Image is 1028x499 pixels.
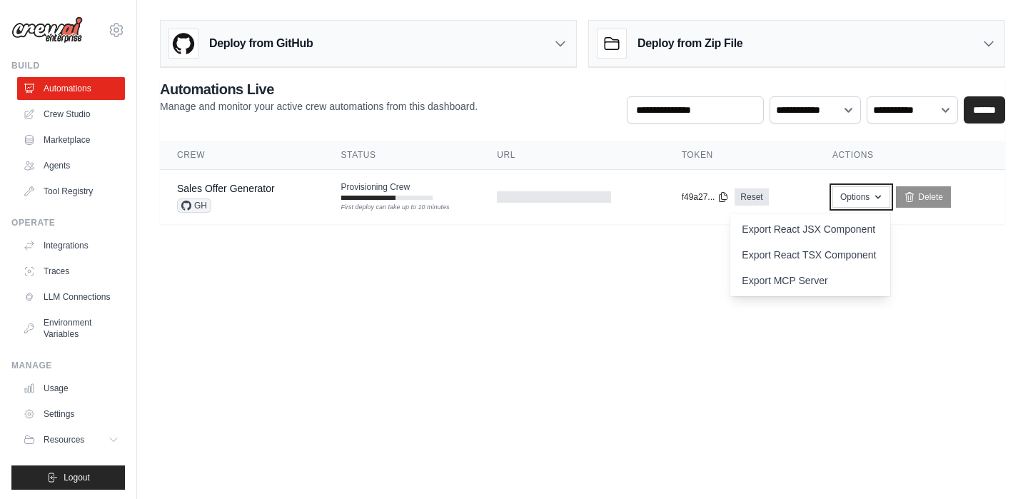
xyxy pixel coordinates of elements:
[896,186,951,208] a: Delete
[730,216,890,242] a: Export React JSX Component
[341,203,433,213] div: First deploy can take up to 10 minutes
[815,141,1005,170] th: Actions
[17,77,125,100] a: Automations
[17,103,125,126] a: Crew Studio
[11,360,125,371] div: Manage
[44,434,84,445] span: Resources
[11,465,125,490] button: Logout
[17,286,125,308] a: LLM Connections
[64,472,90,483] span: Logout
[17,128,125,151] a: Marketplace
[17,428,125,451] button: Resources
[17,377,125,400] a: Usage
[665,141,815,170] th: Token
[17,403,125,425] a: Settings
[324,141,480,170] th: Status
[17,234,125,257] a: Integrations
[11,217,125,228] div: Operate
[17,260,125,283] a: Traces
[730,268,890,293] a: Export MCP Server
[177,183,275,194] a: Sales Offer Generator
[730,242,890,268] a: Export React TSX Component
[682,191,730,203] button: f49a27...
[832,186,890,208] button: Options
[341,181,410,193] span: Provisioning Crew
[169,29,198,58] img: GitHub Logo
[160,141,324,170] th: Crew
[17,180,125,203] a: Tool Registry
[735,188,768,206] a: Reset
[17,154,125,177] a: Agents
[177,198,211,213] span: GH
[11,16,83,44] img: Logo
[160,99,478,114] p: Manage and monitor your active crew automations from this dashboard.
[11,60,125,71] div: Build
[957,430,1028,499] iframe: Chat Widget
[480,141,664,170] th: URL
[160,79,478,99] h2: Automations Live
[17,311,125,346] a: Environment Variables
[638,35,742,52] h3: Deploy from Zip File
[209,35,313,52] h3: Deploy from GitHub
